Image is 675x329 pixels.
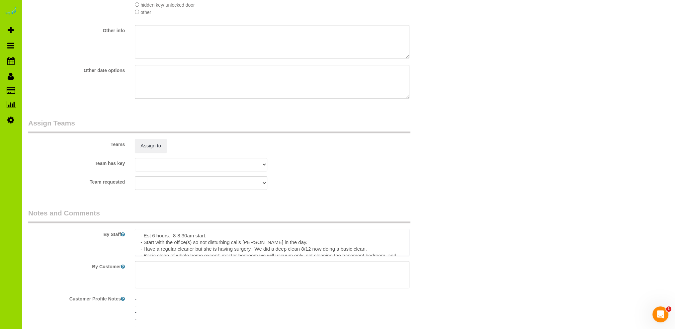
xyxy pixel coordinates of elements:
[135,139,167,153] button: Assign to
[23,293,130,302] label: Customer Profile Notes
[28,208,410,223] legend: Notes and Comments
[23,25,130,34] label: Other info
[4,7,17,16] img: Automaid Logo
[23,261,130,270] label: By Customer
[140,10,151,15] span: other
[23,229,130,238] label: By Staff
[652,306,668,322] iframe: Intercom live chat
[140,2,195,8] span: hidden key/ unlocked door
[23,158,130,167] label: Team has key
[23,139,130,148] label: Teams
[666,306,671,312] span: 1
[23,65,130,74] label: Other date options
[28,118,410,133] legend: Assign Teams
[23,176,130,185] label: Team requested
